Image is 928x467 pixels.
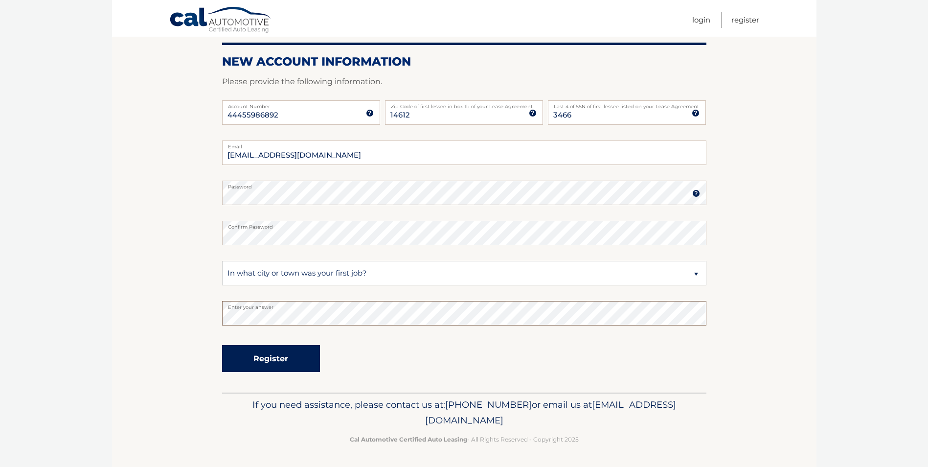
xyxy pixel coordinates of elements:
[548,100,706,125] input: SSN or EIN (last 4 digits only)
[529,109,537,117] img: tooltip.svg
[222,221,706,229] label: Confirm Password
[350,436,467,443] strong: Cal Automotive Certified Auto Leasing
[222,301,706,309] label: Enter your answer
[692,189,700,197] img: tooltip.svg
[222,181,706,188] label: Password
[692,12,710,28] a: Login
[222,54,706,69] h2: New Account Information
[222,100,380,125] input: Account Number
[222,100,380,108] label: Account Number
[445,399,532,410] span: [PHONE_NUMBER]
[548,100,706,108] label: Last 4 of SSN of first lessee listed on your Lease Agreement
[385,100,543,125] input: Zip Code
[222,75,706,89] p: Please provide the following information.
[692,109,700,117] img: tooltip.svg
[169,6,272,35] a: Cal Automotive
[366,109,374,117] img: tooltip.svg
[425,399,676,426] span: [EMAIL_ADDRESS][DOMAIN_NAME]
[731,12,759,28] a: Register
[228,434,700,444] p: - All Rights Reserved - Copyright 2025
[228,397,700,428] p: If you need assistance, please contact us at: or email us at
[222,140,706,148] label: Email
[222,345,320,372] button: Register
[385,100,543,108] label: Zip Code of first lessee in box 1b of your Lease Agreement
[222,140,706,165] input: Email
